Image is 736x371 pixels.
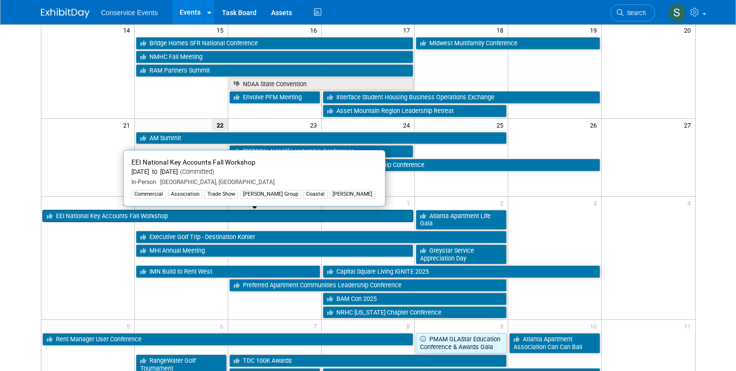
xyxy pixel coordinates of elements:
a: RAM Partners Summit [136,64,414,77]
span: 22 [212,119,228,131]
a: Interface Student Housing Business Operations Exchange [323,91,601,104]
a: NRHC [US_STATE] Chapter Conference [323,306,507,319]
a: Preferred Apartment Communities Leadership Conference [229,279,507,292]
span: 8 [405,320,414,332]
span: 24 [402,119,414,131]
div: Coastal [303,190,328,199]
div: [PERSON_NAME] Group [240,190,301,199]
span: (Committed) [178,168,214,175]
span: [GEOGRAPHIC_DATA], [GEOGRAPHIC_DATA] [156,179,275,185]
a: [PERSON_NAME] Leadership Conference [229,145,414,158]
a: NMHC Fall Meeting [136,51,414,63]
span: 21 [122,119,134,131]
a: Cortland Leadership Conference [323,159,601,171]
span: 17 [402,24,414,36]
a: Executive Golf Trip - Destination Kohler [136,231,507,243]
a: AM Summit [136,132,507,145]
span: 26 [589,119,601,131]
span: 18 [496,24,508,36]
span: 10 [589,320,601,332]
a: Atlanta Apartment Association Can Can Ball [509,333,600,353]
span: 27 [683,119,695,131]
span: 4 [686,197,695,209]
img: Savannah Doctor [668,3,686,22]
span: 25 [496,119,508,131]
span: 6 [219,320,228,332]
a: BAM Con 2025 [323,293,507,305]
span: 23 [309,119,321,131]
div: [PERSON_NAME] [330,190,375,199]
a: EEI National Key Accounts Fall Workshop [42,210,414,223]
a: Capital Square Living IGNITE 2025 [323,265,601,278]
span: 9 [499,320,508,332]
span: 7 [313,320,321,332]
span: 5 [126,320,134,332]
span: Search [624,9,646,17]
a: Rent Manager User Conference [42,333,414,346]
a: Midwest Multifamily Conference [416,37,600,50]
div: [DATE] to [DATE] [131,168,377,176]
span: 16 [309,24,321,36]
span: 11 [683,320,695,332]
span: Conservice Events [101,9,158,17]
a: PMAM GLAStar Education Conference & Awards Gala [416,333,507,353]
a: IMN Build to Rent West [136,265,320,278]
a: Envolve PFM Meeting [229,91,320,104]
a: Search [610,4,655,21]
a: Atlanta Apartment Life Gala [416,210,507,230]
img: ExhibitDay [41,8,90,18]
span: 14 [122,24,134,36]
span: In-Person [131,179,156,185]
a: Asset Mountain Region Leadership Retreat [323,105,507,117]
div: Trade Show [204,190,238,199]
span: 20 [683,24,695,36]
span: 15 [216,24,228,36]
span: 1 [405,197,414,209]
a: MHI Annual Meeting [136,244,414,257]
div: Association [168,190,202,199]
span: 2 [499,197,508,209]
a: Greystar Service Appreciation Day [416,244,507,264]
span: 28 [122,197,134,209]
a: TDC 100K Awards [229,354,507,367]
div: Commercial [131,190,166,199]
span: 3 [592,197,601,209]
a: Bridge Homes SFR National Conference [136,37,414,50]
span: EEI National Key Accounts Fall Workshop [131,158,256,166]
span: 19 [589,24,601,36]
a: NDAA State Convention [229,78,414,91]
